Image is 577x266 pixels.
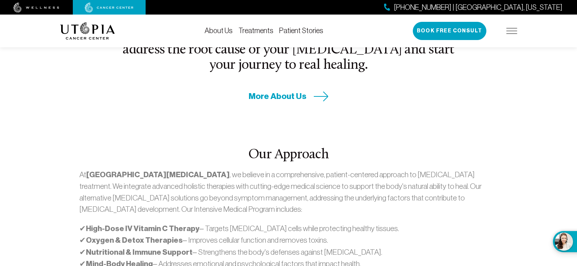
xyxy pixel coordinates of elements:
h2: Our Approach [79,147,498,163]
a: About Us [205,27,233,35]
strong: Oxygen & Detox Therapies [86,235,183,245]
img: logo [60,22,115,40]
span: More About Us [249,91,307,102]
img: icon-hamburger [506,28,517,34]
span: [PHONE_NUMBER] | [GEOGRAPHIC_DATA], [US_STATE] [394,2,562,13]
img: cancer center [85,3,134,13]
p: At , we believe in a comprehensive, patient-centered approach to [MEDICAL_DATA] treatment. We int... [79,169,498,215]
a: Patient Stories [279,27,323,35]
strong: High-Dose IV Vitamin C Therapy [86,224,199,233]
button: Book Free Consult [413,22,486,40]
img: wellness [13,3,59,13]
strong: Nutritional & Immune Support [86,247,193,257]
a: [PHONE_NUMBER] | [GEOGRAPHIC_DATA], [US_STATE] [384,2,562,13]
a: Treatments [238,27,273,35]
strong: [GEOGRAPHIC_DATA][MEDICAL_DATA] [86,170,230,179]
a: More About Us [249,91,329,102]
